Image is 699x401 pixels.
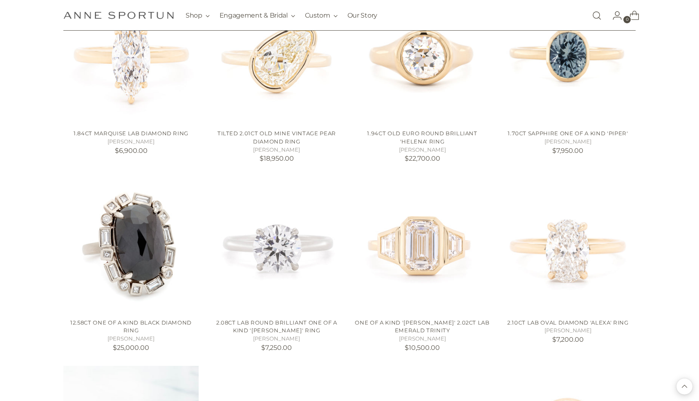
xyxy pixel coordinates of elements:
h5: [PERSON_NAME] [209,146,344,154]
h5: [PERSON_NAME] [63,138,199,146]
h5: [PERSON_NAME] [354,335,490,343]
span: $6,900.00 [115,147,148,155]
span: 0 [623,16,631,23]
a: 2.10ct Lab Oval Diamond 'Alexa' Ring [500,177,636,312]
a: 2.10ct Lab Oval Diamond 'Alexa' Ring [507,319,629,326]
a: Anne Sportun Fine Jewellery [63,11,174,19]
a: Tilted 2.01ct Old Mine Vintage Pear Diamond Ring [217,130,336,145]
h5: [PERSON_NAME] [500,327,636,335]
a: One Of a Kind 'Fiona' 2.02ct Lab Emerald Trinity [354,177,490,312]
a: 1.94ct Old Euro Round Brilliant 'Helena' Ring [367,130,477,145]
a: Open cart modal [623,7,639,24]
span: $10,500.00 [405,344,440,352]
button: Shop [186,7,210,25]
a: Go to the account page [606,7,622,24]
a: One Of a Kind '[PERSON_NAME]' 2.02ct Lab Emerald Trinity [355,319,489,334]
a: Open search modal [589,7,605,24]
a: 12.58ct One of a Kind Black Diamond Ring [70,319,192,334]
button: Engagement & Bridal [220,7,295,25]
h5: [PERSON_NAME] [63,335,199,343]
a: 2.08ct Lab Round Brilliant One of a Kind 'Annie' Ring [209,177,344,312]
a: 1.70ct Sapphire One of a Kind 'Piper' [508,130,628,137]
h5: [PERSON_NAME] [209,335,344,343]
span: $7,250.00 [261,344,292,352]
h5: [PERSON_NAME] [500,138,636,146]
span: $25,000.00 [113,344,149,352]
h5: [PERSON_NAME] [354,146,490,154]
span: $22,700.00 [405,155,440,162]
a: 2.08ct Lab Round Brilliant One of a Kind '[PERSON_NAME]' Ring [216,319,337,334]
a: 1.84ct Marquise Lab Diamond Ring [74,130,188,137]
button: Back to top [677,379,692,394]
span: $18,950.00 [260,155,294,162]
a: 12.58ct One of a Kind Black Diamond Ring [63,177,199,312]
span: $7,200.00 [552,336,584,343]
span: $7,950.00 [552,147,583,155]
a: Our Story [347,7,377,25]
button: Custom [305,7,338,25]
